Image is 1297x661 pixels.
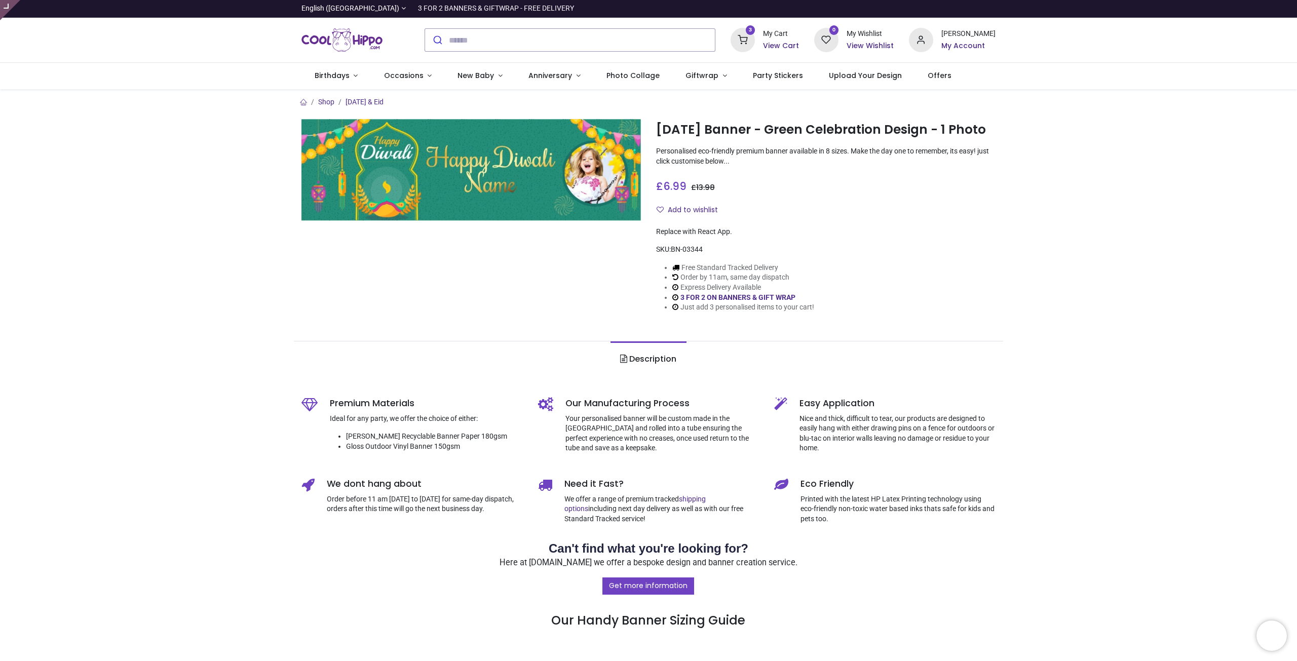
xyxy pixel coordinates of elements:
li: [PERSON_NAME] Recyclable Banner Paper 180gsm [346,432,523,442]
h5: Easy Application [799,397,996,410]
div: 3 FOR 2 BANNERS & GIFTWRAP - FREE DELIVERY [418,4,574,14]
li: Express Delivery Available [672,283,814,293]
button: Add to wishlistAdd to wishlist [656,202,727,219]
div: [PERSON_NAME] [941,29,996,39]
div: My Wishlist [847,29,894,39]
h2: Can't find what you're looking for? [301,540,996,557]
h5: Eco Friendly [800,478,996,490]
div: My Cart [763,29,799,39]
a: 3 [731,35,755,44]
a: Get more information [602,577,694,595]
p: Here at [DOMAIN_NAME] we offer a bespoke design and banner creation service. [301,557,996,569]
i: Add to wishlist [657,206,664,213]
img: Diwali Banner - Green Celebration Design - 1 Photo [301,119,641,221]
h3: Our Handy Banner Sizing Guide [301,577,996,630]
h5: Our Manufacturing Process [565,397,759,410]
span: Party Stickers [753,70,803,81]
p: Nice and thick, difficult to tear, our products are designed to easily hang with either drawing p... [799,414,996,453]
span: £ [691,182,715,192]
p: We offer a range of premium tracked including next day delivery as well as with our free Standard... [564,494,759,524]
p: Order before 11 am [DATE] to [DATE] for same-day dispatch, orders after this time will go the nex... [327,494,523,514]
span: Occasions [384,70,424,81]
div: Replace with React App. [656,227,996,237]
h5: Need it Fast? [564,478,759,490]
span: Offers [928,70,951,81]
span: Photo Collage [606,70,660,81]
a: My Account [941,41,996,51]
span: New Baby [457,70,494,81]
a: Giftwrap [672,63,740,89]
span: £ [656,179,686,193]
span: Anniversary [528,70,572,81]
p: Personalised eco-friendly premium banner available in 8 sizes. Make the day one to remember, its ... [656,146,996,166]
a: Anniversary [515,63,593,89]
a: Shop [318,98,334,106]
span: 13.98 [696,182,715,192]
a: View Wishlist [847,41,894,51]
sup: 0 [829,25,839,35]
a: Logo of Cool Hippo [301,26,383,54]
p: Printed with the latest HP Latex Printing technology using eco-friendly non-toxic water based ink... [800,494,996,524]
h5: We dont hang about [327,478,523,490]
li: Free Standard Tracked Delivery [672,263,814,273]
button: Submit [425,29,449,51]
span: BN-03344 [671,245,703,253]
li: Order by 11am, same day dispatch [672,273,814,283]
a: [DATE] & Eid [346,98,384,106]
a: New Baby [445,63,516,89]
sup: 3 [746,25,755,35]
p: Ideal for any party, we offer the choice of either: [330,414,523,424]
a: Description [611,341,686,377]
iframe: Brevo live chat [1256,620,1287,651]
a: 0 [814,35,838,44]
span: Birthdays [315,70,350,81]
a: English ([GEOGRAPHIC_DATA]) [301,4,406,14]
iframe: Customer reviews powered by Trustpilot [783,4,996,14]
a: View Cart [763,41,799,51]
li: Just add 3 personalised items to your cart! [672,302,814,313]
a: Birthdays [301,63,371,89]
span: Upload Your Design [829,70,902,81]
span: Giftwrap [685,70,718,81]
h5: Premium Materials [330,397,523,410]
a: Occasions [371,63,445,89]
img: Cool Hippo [301,26,383,54]
li: Gloss Outdoor Vinyl Banner 150gsm [346,442,523,452]
a: 3 FOR 2 ON BANNERS & GIFT WRAP [680,293,795,301]
p: Your personalised banner will be custom made in the [GEOGRAPHIC_DATA] and rolled into a tube ensu... [565,414,759,453]
h1: [DATE] Banner - Green Celebration Design - 1 Photo [656,121,996,138]
span: 6.99 [663,179,686,193]
div: SKU: [656,245,996,255]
